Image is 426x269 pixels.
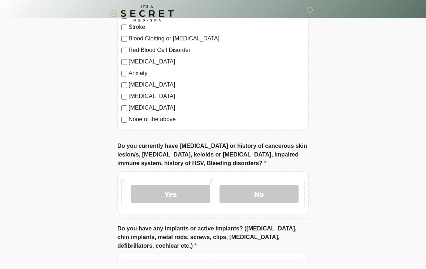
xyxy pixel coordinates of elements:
[121,106,127,111] input: [MEDICAL_DATA]
[129,46,305,55] label: Red Blood Cell Disorder
[131,185,210,203] label: Yes
[121,48,127,54] input: Red Blood Cell Disorder
[129,115,305,124] label: None of the above
[129,92,305,101] label: [MEDICAL_DATA]
[129,81,305,89] label: [MEDICAL_DATA]
[117,142,309,168] label: Do you currently have [MEDICAL_DATA] or history of cancerous skin lesion/s, [MEDICAL_DATA], keloi...
[129,35,305,43] label: Blood Clotting or [MEDICAL_DATA]
[121,117,127,123] input: None of the above
[110,5,174,22] img: It's A Secret Med Spa Logo
[121,59,127,65] input: [MEDICAL_DATA]
[121,94,127,100] input: [MEDICAL_DATA]
[129,69,305,78] label: Anxiety
[129,104,305,113] label: [MEDICAL_DATA]
[121,25,127,31] input: Stroke
[121,83,127,88] input: [MEDICAL_DATA]
[117,225,309,251] label: Do you have any implants or active implants? ([MEDICAL_DATA], chin implants, metal rods, screws, ...
[129,58,305,66] label: [MEDICAL_DATA]
[121,71,127,77] input: Anxiety
[129,23,305,32] label: Stroke
[121,36,127,42] input: Blood Clotting or [MEDICAL_DATA]
[219,185,299,203] label: No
